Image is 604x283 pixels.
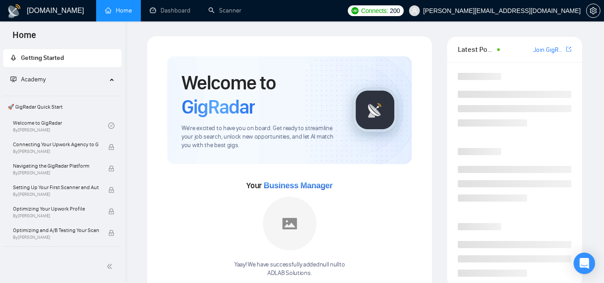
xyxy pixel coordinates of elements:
a: Welcome to GigRadarBy[PERSON_NAME] [13,116,108,135]
a: searchScanner [208,7,241,14]
span: Latest Posts from the GigRadar Community [458,44,494,55]
span: Getting Started [21,54,64,62]
span: Optimizing and A/B Testing Your Scanner for Better Results [13,226,99,235]
span: Academy [10,76,46,83]
span: Academy [21,76,46,83]
span: By [PERSON_NAME] [13,149,99,154]
span: lock [108,165,114,172]
span: lock [108,187,114,193]
span: Business Manager [264,181,333,190]
a: homeHome [105,7,132,14]
span: Connects: [361,6,388,16]
span: Optimizing Your Upwork Profile [13,204,99,213]
span: Setting Up Your First Scanner and Auto-Bidder [13,183,99,192]
span: Navigating the GigRadar Platform [13,161,99,170]
span: lock [108,144,114,150]
span: lock [108,230,114,236]
span: 200 [390,6,400,16]
span: check-circle [108,122,114,129]
h1: Welcome to [182,71,338,119]
a: dashboardDashboard [150,7,190,14]
span: rocket [10,55,17,61]
div: Yaay! We have successfully added null null to [234,261,345,278]
span: user [411,8,418,14]
img: logo [7,4,21,18]
span: 👑 Agency Success with GigRadar [4,249,121,266]
span: 🚀 GigRadar Quick Start [4,98,121,116]
button: setting [586,4,600,18]
a: export [566,45,571,54]
span: GigRadar [182,95,255,119]
span: By [PERSON_NAME] [13,192,99,197]
img: upwork-logo.png [351,7,359,14]
span: Connecting Your Upwork Agency to GigRadar [13,140,99,149]
span: By [PERSON_NAME] [13,170,99,176]
span: We're excited to have you on board. Get ready to streamline your job search, unlock new opportuni... [182,124,338,150]
span: Home [5,29,43,47]
img: gigradar-logo.png [353,88,397,132]
span: fund-projection-screen [10,76,17,82]
div: Open Intercom Messenger [574,253,595,274]
span: lock [108,208,114,215]
span: By [PERSON_NAME] [13,235,99,240]
p: ADLAB Solutions . [234,269,345,278]
li: Getting Started [3,49,122,67]
span: By [PERSON_NAME] [13,213,99,219]
a: Join GigRadar Slack Community [533,45,564,55]
img: placeholder.png [263,197,317,250]
span: export [566,46,571,53]
span: double-left [106,262,115,271]
span: Your [246,181,333,190]
a: setting [586,7,600,14]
